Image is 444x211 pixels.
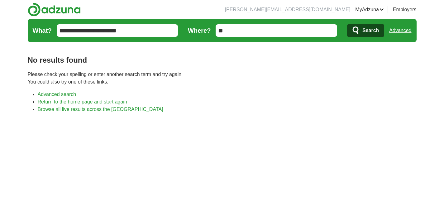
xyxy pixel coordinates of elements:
[355,6,384,13] a: MyAdzuna
[28,71,417,86] p: Please check your spelling or enter another search term and try again. You could also try one of ...
[225,6,351,13] li: [PERSON_NAME][EMAIL_ADDRESS][DOMAIN_NAME]
[38,107,163,112] a: Browse all live results across the [GEOGRAPHIC_DATA]
[347,24,384,37] button: Search
[393,6,417,13] a: Employers
[38,92,76,97] a: Advanced search
[188,26,211,35] label: Where?
[389,24,411,37] a: Advanced
[28,55,417,66] h1: No results found
[28,2,81,17] img: Adzuna logo
[362,24,379,37] span: Search
[33,26,52,35] label: What?
[38,99,127,104] a: Return to the home page and start again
